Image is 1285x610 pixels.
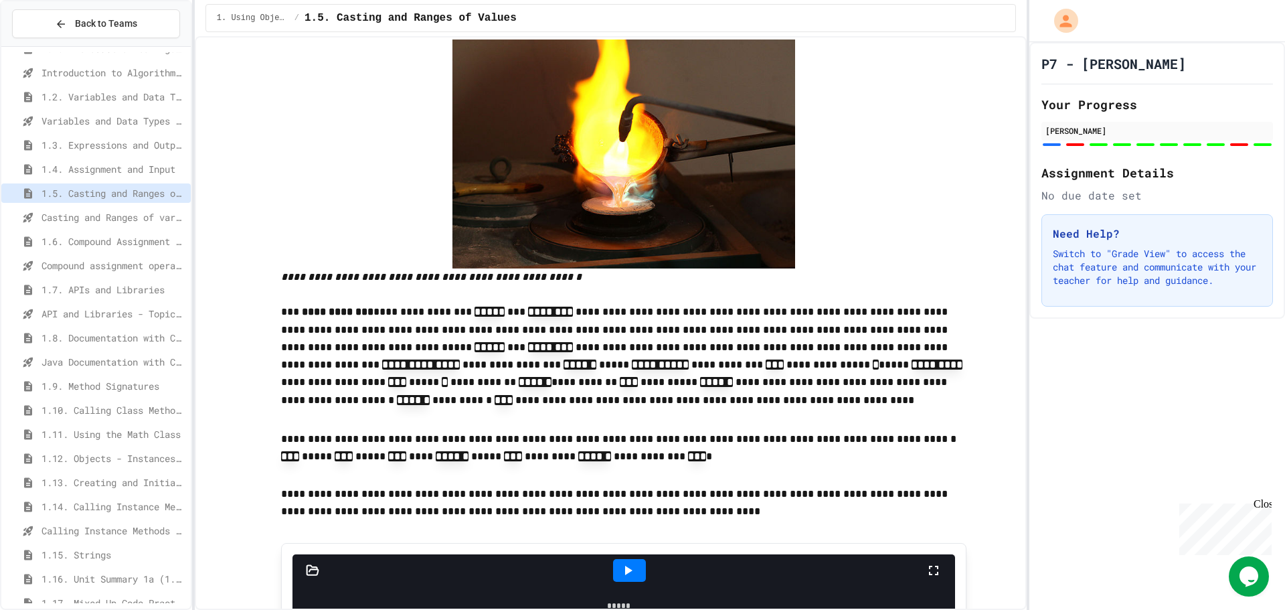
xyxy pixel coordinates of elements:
[41,66,185,80] span: Introduction to Algorithms, Programming, and Compilers
[41,258,185,273] span: Compound assignment operators - Quiz
[41,548,185,562] span: 1.15. Strings
[1045,125,1269,137] div: [PERSON_NAME]
[75,17,137,31] span: Back to Teams
[1040,5,1082,36] div: My Account
[41,186,185,200] span: 1.5. Casting and Ranges of Values
[41,210,185,224] span: Casting and Ranges of variables - Quiz
[41,307,185,321] span: API and Libraries - Topic 1.7
[41,403,185,417] span: 1.10. Calling Class Methods
[41,379,185,393] span: 1.9. Method Signatures
[41,500,185,514] span: 1.14. Calling Instance Methods
[1041,54,1186,73] h1: P7 - [PERSON_NAME]
[1053,247,1262,287] p: Switch to "Grade View" to access the chat feature and communicate with your teacher for help and ...
[1053,226,1262,242] h3: Need Help?
[294,13,299,23] span: /
[41,524,185,538] span: Calling Instance Methods - Topic 1.14
[41,427,185,441] span: 1.11. Using the Math Class
[1041,187,1273,204] div: No due date set
[1174,498,1272,555] iframe: chat widget
[41,596,185,610] span: 1.17. Mixed Up Code Practice 1.1-1.6
[41,283,185,297] span: 1.7. APIs and Libraries
[41,90,185,104] span: 1.2. Variables and Data Types
[12,9,180,38] button: Back to Teams
[41,451,185,465] span: 1.12. Objects - Instances of Classes
[1229,556,1272,597] iframe: chat widget
[1041,163,1273,182] h2: Assignment Details
[41,234,185,248] span: 1.6. Compound Assignment Operators
[41,572,185,586] span: 1.16. Unit Summary 1a (1.1-1.6)
[5,5,92,85] div: Chat with us now!Close
[41,475,185,489] span: 1.13. Creating and Initializing Objects: Constructors
[1041,95,1273,114] h2: Your Progress
[41,355,185,369] span: Java Documentation with Comments - Topic 1.8
[41,114,185,128] span: Variables and Data Types - Quiz
[217,13,289,23] span: 1. Using Objects and Methods
[41,331,185,345] span: 1.8. Documentation with Comments and Preconditions
[305,10,517,26] span: 1.5. Casting and Ranges of Values
[41,162,185,176] span: 1.4. Assignment and Input
[41,138,185,152] span: 1.3. Expressions and Output [New]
